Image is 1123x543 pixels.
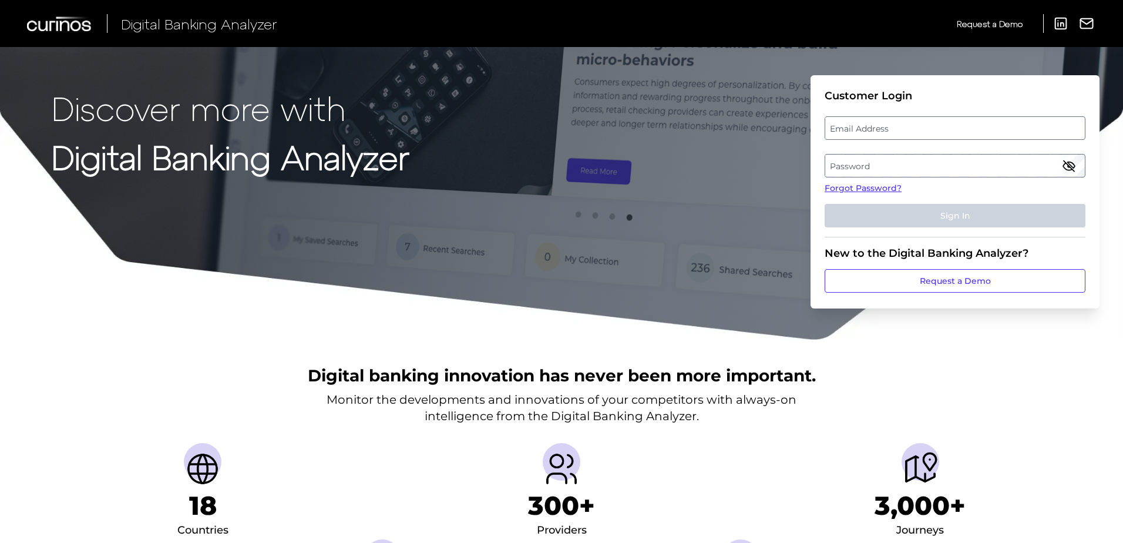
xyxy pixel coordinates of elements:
[957,14,1023,33] a: Request a Demo
[825,247,1085,260] div: New to the Digital Banking Analyzer?
[52,89,409,126] p: Discover more with
[825,269,1085,293] a: Request a Demo
[528,490,595,521] h1: 300+
[52,137,409,176] strong: Digital Banking Analyzer
[308,364,816,387] h2: Digital banking innovation has never been more important.
[957,19,1023,29] span: Request a Demo
[825,89,1085,102] div: Customer Login
[184,450,221,488] img: Countries
[327,391,796,424] p: Monitor the developments and innovations of your competitors with always-on intelligence from the...
[902,450,939,488] img: Journeys
[27,16,93,31] img: Curinos
[825,204,1085,227] button: Sign In
[189,490,217,521] h1: 18
[177,521,228,540] div: Countries
[543,450,580,488] img: Providers
[825,155,1084,176] label: Password
[537,521,587,540] div: Providers
[875,490,966,521] h1: 3,000+
[825,182,1085,195] a: Forgot Password?
[825,118,1084,139] label: Email Address
[896,521,944,540] div: Journeys
[121,15,277,32] span: Digital Banking Analyzer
